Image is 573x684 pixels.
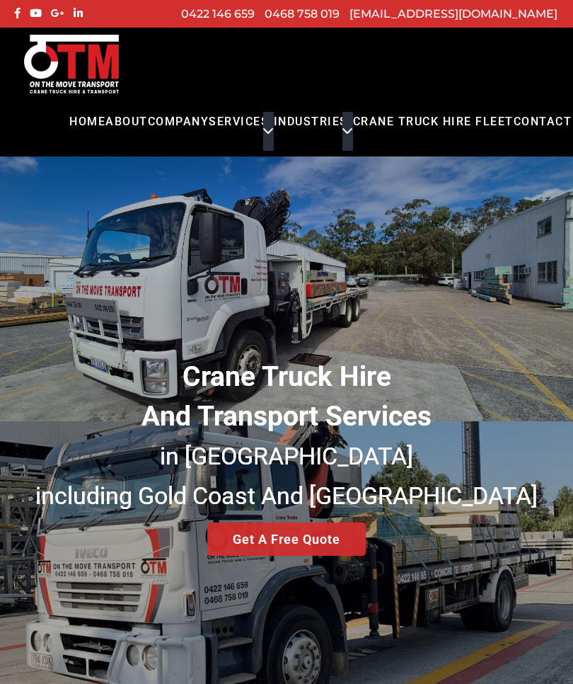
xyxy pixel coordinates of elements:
[514,112,572,151] a: Contact
[207,523,366,556] a: Get A Free Quote
[105,112,148,151] a: About
[274,112,348,151] a: Industries
[148,112,209,151] a: COMPANY
[69,112,105,151] a: Home
[35,442,538,510] small: in [GEOGRAPHIC_DATA] including Gold Coast And [GEOGRAPHIC_DATA]
[265,7,340,21] a: 0468 758 019
[181,7,255,21] a: 0422 146 659
[353,112,514,151] a: Crane Truck Hire Fleet
[349,7,557,21] a: [EMAIL_ADDRESS][DOMAIN_NAME]
[209,112,269,151] a: Services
